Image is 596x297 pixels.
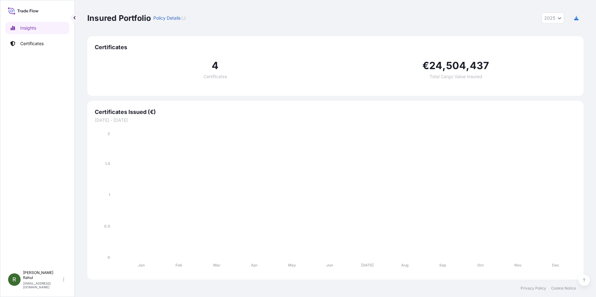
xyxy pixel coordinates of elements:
tspan: Dec [552,263,559,267]
span: [DATE] - [DATE] [95,117,576,123]
tspan: Aug [401,263,409,267]
a: Certificates [5,37,70,50]
p: Insured Portfolio [87,13,151,23]
tspan: Jun [326,263,333,267]
span: 504 [446,61,466,71]
span: R [12,276,16,283]
tspan: 2 [108,131,110,136]
tspan: 0 [108,255,110,260]
p: Policy Details [153,15,180,21]
p: Certificates [20,40,44,47]
tspan: Feb [175,263,182,267]
p: Insights [20,25,36,31]
tspan: 0.5 [104,224,110,229]
tspan: [DATE] [361,263,374,267]
tspan: Oct [477,263,484,267]
button: Loading [182,13,185,23]
tspan: May [288,263,296,267]
span: Certificates Issued (€) [95,108,576,116]
span: , [466,61,469,71]
span: € [422,61,429,71]
span: 2025 [544,15,555,21]
button: Year Selector [541,12,564,24]
p: [EMAIL_ADDRESS][DOMAIN_NAME] [23,281,62,289]
tspan: 1 [108,192,110,197]
span: Certificates [204,74,227,79]
span: 4 [212,61,219,71]
span: 24 [429,61,442,71]
tspan: Nov [514,263,522,267]
span: Certificates [95,44,576,51]
a: Privacy Policy [521,286,546,291]
p: [PERSON_NAME] Rahul [23,270,62,280]
tspan: 1.5 [105,161,110,166]
tspan: Apr [251,263,258,267]
a: Cookie Notice [551,286,576,291]
span: 437 [470,61,489,71]
a: Insights [5,22,70,34]
span: Total Cargo Value Insured [430,74,482,79]
tspan: Mar [213,263,220,267]
span: , [442,61,446,71]
div: Loading [182,16,185,20]
tspan: Sep [439,263,446,267]
tspan: Jan [138,263,145,267]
